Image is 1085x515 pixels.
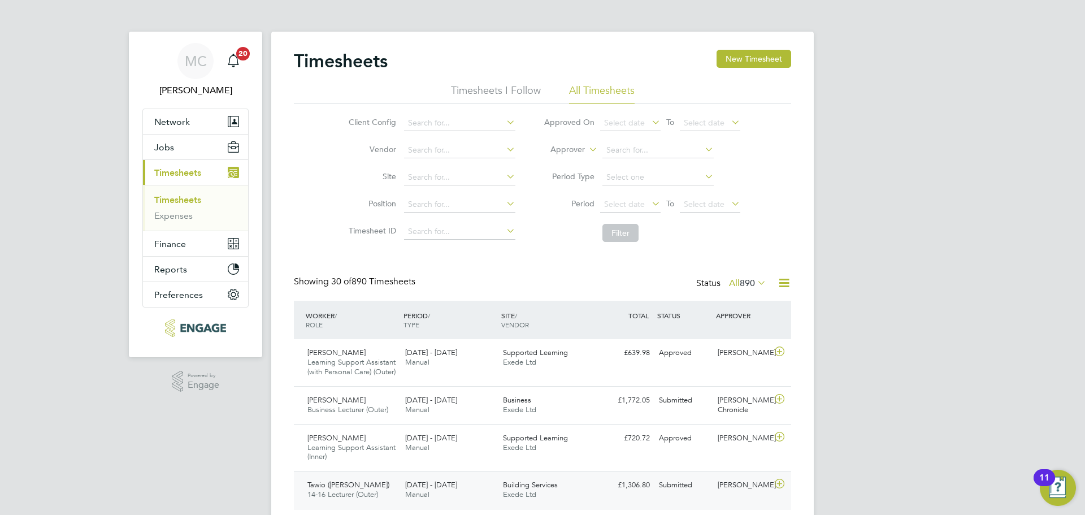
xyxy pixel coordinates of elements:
[307,405,388,414] span: Business Lecturer (Outer)
[331,276,415,287] span: 890 Timesheets
[345,171,396,181] label: Site
[143,160,248,185] button: Timesheets
[405,433,457,443] span: [DATE] - [DATE]
[307,433,366,443] span: [PERSON_NAME]
[154,264,187,275] span: Reports
[544,171,594,181] label: Period Type
[307,395,366,405] span: [PERSON_NAME]
[294,50,388,72] h2: Timesheets
[405,395,457,405] span: [DATE] - [DATE]
[331,276,351,287] span: 30 of
[713,391,772,419] div: [PERSON_NAME] Chronicle
[596,391,654,410] div: £1,772.05
[1039,478,1049,492] div: 11
[404,142,515,158] input: Search for...
[515,311,517,320] span: /
[405,490,429,499] span: Manual
[596,476,654,495] div: £1,306.80
[713,344,772,362] div: [PERSON_NAME]
[143,257,248,282] button: Reports
[154,289,203,300] span: Preferences
[684,199,724,209] span: Select date
[501,320,529,329] span: VENDOR
[188,371,219,380] span: Powered by
[143,135,248,159] button: Jobs
[1040,470,1076,506] button: Open Resource Center, 11 new notifications
[165,319,225,337] img: xede-logo-retina.png
[404,224,515,240] input: Search for...
[154,167,201,178] span: Timesheets
[602,224,639,242] button: Filter
[345,198,396,209] label: Position
[498,305,596,335] div: SITE
[404,115,515,131] input: Search for...
[503,433,568,443] span: Supported Learning
[335,311,337,320] span: /
[236,47,250,60] span: 20
[569,84,635,104] li: All Timesheets
[222,43,245,79] a: 20
[143,282,248,307] button: Preferences
[405,480,457,490] span: [DATE] - [DATE]
[404,197,515,213] input: Search for...
[405,405,429,414] span: Manual
[129,32,262,357] nav: Main navigation
[604,118,645,128] span: Select date
[307,480,389,490] span: Tawio ([PERSON_NAME])
[628,311,649,320] span: TOTAL
[172,371,220,392] a: Powered byEngage
[654,391,713,410] div: Submitted
[713,305,772,326] div: APPROVER
[154,210,193,221] a: Expenses
[154,194,201,205] a: Timesheets
[654,305,713,326] div: STATUS
[294,276,418,288] div: Showing
[405,443,429,452] span: Manual
[403,320,419,329] span: TYPE
[654,344,713,362] div: Approved
[654,476,713,495] div: Submitted
[740,278,755,289] span: 890
[713,476,772,495] div: [PERSON_NAME]
[143,109,248,134] button: Network
[142,43,249,97] a: MC[PERSON_NAME]
[503,405,536,414] span: Exede Ltd
[684,118,724,128] span: Select date
[345,144,396,154] label: Vendor
[663,115,678,129] span: To
[404,170,515,185] input: Search for...
[188,380,219,390] span: Engage
[654,429,713,448] div: Approved
[544,117,594,127] label: Approved On
[306,320,323,329] span: ROLE
[142,84,249,97] span: Mark Carter
[154,239,186,249] span: Finance
[307,357,396,376] span: Learning Support Assistant (with Personal Care) (Outer)
[604,199,645,209] span: Select date
[345,117,396,127] label: Client Config
[303,305,401,335] div: WORKER
[154,116,190,127] span: Network
[713,429,772,448] div: [PERSON_NAME]
[345,226,396,236] label: Timesheet ID
[503,348,568,357] span: Supported Learning
[143,231,248,256] button: Finance
[596,429,654,448] div: £720.72
[544,198,594,209] label: Period
[503,395,531,405] span: Business
[428,311,430,320] span: /
[143,185,248,231] div: Timesheets
[405,357,429,367] span: Manual
[405,348,457,357] span: [DATE] - [DATE]
[503,357,536,367] span: Exede Ltd
[401,305,498,335] div: PERIOD
[503,490,536,499] span: Exede Ltd
[503,443,536,452] span: Exede Ltd
[717,50,791,68] button: New Timesheet
[142,319,249,337] a: Go to home page
[307,443,396,462] span: Learning Support Assistant (Inner)
[307,348,366,357] span: [PERSON_NAME]
[596,344,654,362] div: £639.98
[307,490,378,499] span: 14-16 Lecturer (Outer)
[534,144,585,155] label: Approver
